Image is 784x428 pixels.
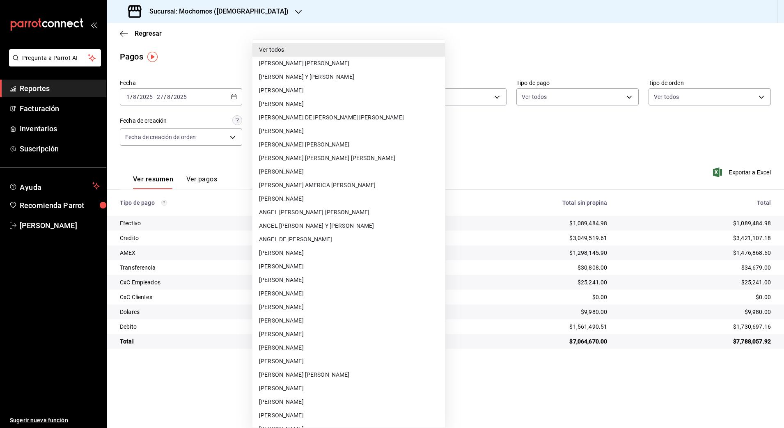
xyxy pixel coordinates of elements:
[252,368,445,382] li: [PERSON_NAME] [PERSON_NAME]
[252,409,445,422] li: [PERSON_NAME]
[252,124,445,138] li: [PERSON_NAME]
[252,382,445,395] li: [PERSON_NAME]
[252,70,445,84] li: [PERSON_NAME] Y [PERSON_NAME]
[252,327,445,341] li: [PERSON_NAME]
[252,341,445,355] li: [PERSON_NAME]
[252,57,445,70] li: [PERSON_NAME] [PERSON_NAME]
[252,287,445,300] li: [PERSON_NAME]
[252,43,445,57] li: Ver todos
[252,260,445,273] li: [PERSON_NAME]
[252,395,445,409] li: [PERSON_NAME]
[252,97,445,111] li: [PERSON_NAME]
[252,300,445,314] li: [PERSON_NAME]
[252,219,445,233] li: ANGEL [PERSON_NAME] Y [PERSON_NAME]
[252,179,445,192] li: [PERSON_NAME] AMERICA [PERSON_NAME]
[252,355,445,368] li: [PERSON_NAME]
[252,192,445,206] li: [PERSON_NAME]
[252,151,445,165] li: [PERSON_NAME] [PERSON_NAME] [PERSON_NAME]
[252,165,445,179] li: [PERSON_NAME]
[252,314,445,327] li: [PERSON_NAME]
[252,273,445,287] li: [PERSON_NAME]
[252,111,445,124] li: [PERSON_NAME] DE [PERSON_NAME] [PERSON_NAME]
[147,52,158,62] img: Tooltip marker
[252,246,445,260] li: [PERSON_NAME]
[252,138,445,151] li: [PERSON_NAME] [PERSON_NAME]
[252,84,445,97] li: [PERSON_NAME]
[252,233,445,246] li: ANGEL DE [PERSON_NAME]
[252,206,445,219] li: ANGEL [PERSON_NAME] [PERSON_NAME]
